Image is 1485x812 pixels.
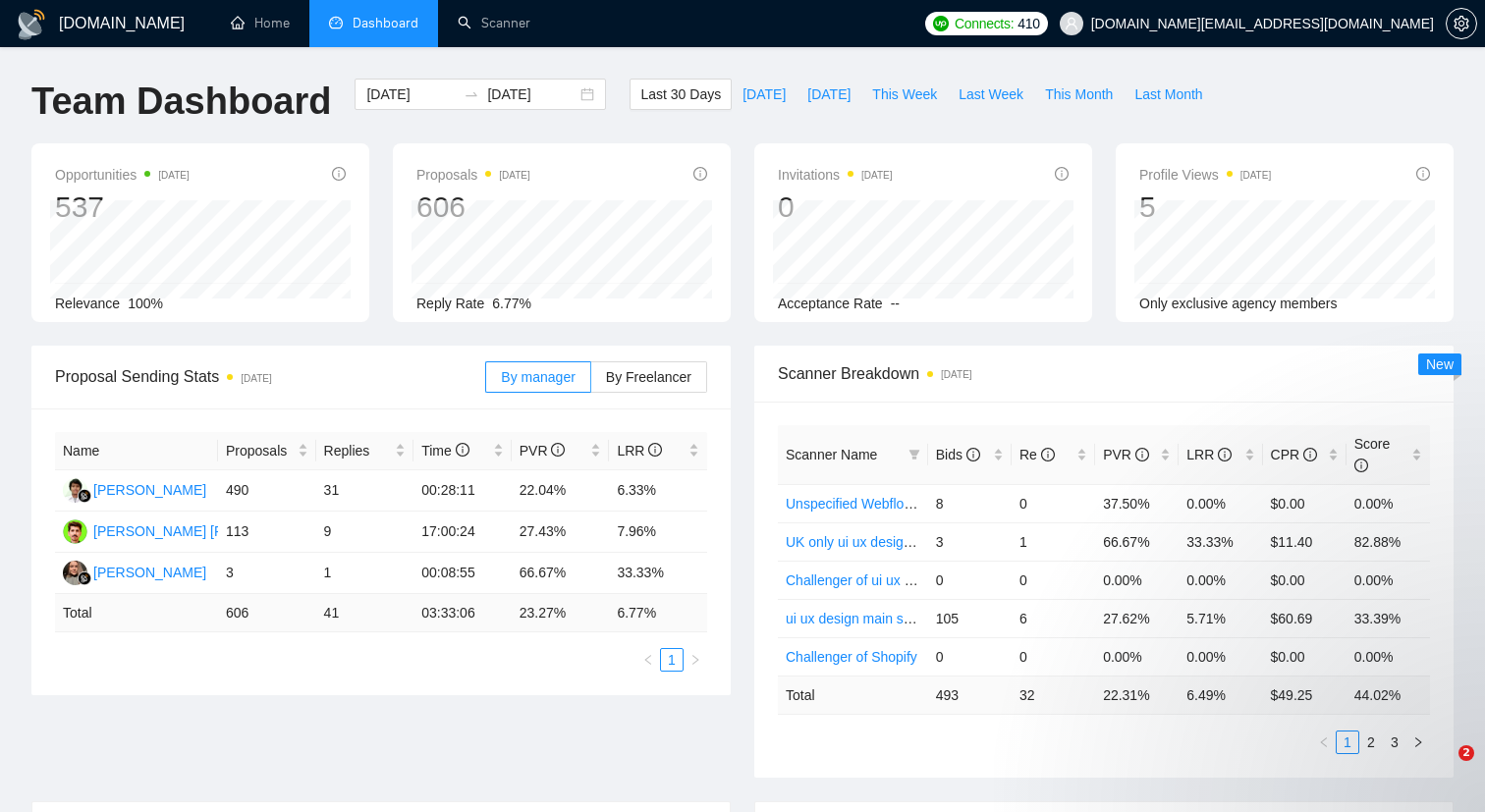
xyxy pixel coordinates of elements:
td: 0.00% [1095,637,1179,676]
a: 3 [1384,731,1405,753]
span: Replies [324,440,392,461]
td: 1 [316,553,414,594]
div: 537 [55,189,190,226]
li: Previous Page [1312,731,1336,754]
span: info-circle [1303,448,1317,461]
td: 23.27 % [512,594,610,632]
span: Only exclusive agency members [1139,296,1338,311]
span: Acceptance Rate [778,296,883,311]
span: This Month [1045,83,1113,105]
span: Invitations [778,163,893,187]
time: [DATE] [241,373,271,384]
span: info-circle [551,443,565,457]
td: 66.67% [512,553,610,594]
button: This Week [861,79,948,110]
span: Profile Views [1139,163,1271,187]
td: $0.00 [1263,484,1347,522]
li: 1 [660,648,684,672]
span: Time [421,443,468,459]
td: 490 [218,470,316,512]
td: $ 49.25 [1263,676,1347,714]
button: right [1406,731,1430,754]
td: 493 [928,676,1012,714]
span: By Freelancer [606,369,691,385]
div: [PERSON_NAME] [93,562,206,583]
td: 0.00% [1179,637,1262,676]
td: 5.71% [1179,599,1262,637]
span: Opportunities [55,163,190,187]
span: Re [1019,447,1055,462]
span: CPR [1271,447,1317,462]
a: 1 [661,649,683,671]
td: 0 [928,637,1012,676]
div: 606 [416,189,530,226]
td: $0.00 [1263,561,1347,599]
input: Start date [366,83,456,105]
td: $0.00 [1263,637,1347,676]
a: Challenger of Shopify [786,649,917,665]
a: VM[PERSON_NAME] [63,564,206,579]
td: $60.69 [1263,599,1347,637]
a: ui ux design main specified 30/09 other end [786,611,1051,626]
div: 0 [778,189,893,226]
span: to [464,86,479,102]
td: 606 [218,594,316,632]
li: 2 [1359,731,1383,754]
td: 00:08:55 [413,553,512,594]
th: Replies [316,432,414,470]
span: -- [891,296,900,311]
span: filter [905,440,924,469]
span: swap-right [464,86,479,102]
a: UK only ui ux design main specified [786,534,1003,550]
span: [DATE] [807,83,851,105]
img: gigradar-bm.png [78,489,91,503]
button: Last 30 Days [630,79,732,110]
span: Reply Rate [416,296,484,311]
td: 0.00% [1095,561,1179,599]
td: 82.88% [1347,522,1430,561]
span: Proposals [226,440,294,461]
td: Total [55,594,218,632]
img: gigradar-bm.png [78,571,91,585]
li: 1 [1336,731,1359,754]
span: info-circle [456,443,469,457]
th: Name [55,432,218,470]
span: setting [1447,16,1476,31]
td: 32 [1012,676,1095,714]
span: info-circle [966,448,980,461]
td: 22.31 % [1095,676,1179,714]
a: Unspecified Webflow bid in range 30/09 [786,496,1027,512]
li: Previous Page [636,648,660,672]
span: info-circle [693,167,707,181]
td: 0.00% [1347,484,1430,522]
span: LRR [617,443,662,459]
time: [DATE] [1240,170,1271,181]
td: 3 [928,522,1012,561]
span: LRR [1186,447,1232,462]
span: user [1065,17,1078,30]
span: [DATE] [742,83,786,105]
td: 0 [1012,484,1095,522]
td: 0 [1012,561,1095,599]
time: [DATE] [861,170,892,181]
span: New [1426,356,1454,372]
td: 0.00% [1179,561,1262,599]
span: Score [1354,436,1391,473]
td: 41 [316,594,414,632]
a: AU[PERSON_NAME] [PERSON_NAME] [63,522,323,538]
a: searchScanner [458,15,530,31]
button: setting [1446,8,1477,39]
td: 0.00% [1347,561,1430,599]
td: 6 [1012,599,1095,637]
td: 0 [928,561,1012,599]
a: 1 [1337,731,1358,753]
span: Scanner Name [786,447,877,462]
span: info-circle [332,167,346,181]
td: 0.00% [1179,484,1262,522]
span: filter [908,449,920,460]
td: 00:28:11 [413,470,512,512]
span: 410 [1017,13,1039,34]
span: info-circle [1055,167,1069,181]
td: 44.02 % [1347,676,1430,714]
td: 113 [218,512,316,553]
